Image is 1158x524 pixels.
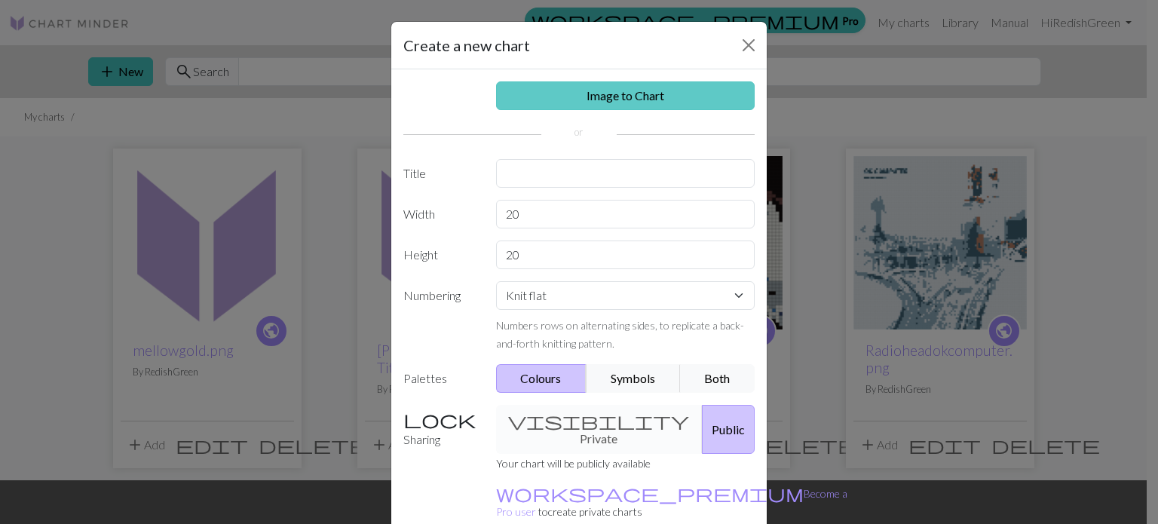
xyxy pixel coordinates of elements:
[394,281,487,352] label: Numbering
[496,487,847,518] a: Become a Pro user
[403,34,530,57] h5: Create a new chart
[496,483,804,504] span: workspace_premium
[496,319,744,350] small: Numbers rows on alternating sides, to replicate a back-and-forth knitting pattern.
[680,364,755,393] button: Both
[394,200,487,228] label: Width
[496,457,651,470] small: Your chart will be publicly available
[496,81,755,110] a: Image to Chart
[737,33,761,57] button: Close
[496,364,587,393] button: Colours
[394,405,487,454] label: Sharing
[496,487,847,518] small: to create private charts
[702,405,755,454] button: Public
[394,241,487,269] label: Height
[394,159,487,188] label: Title
[586,364,681,393] button: Symbols
[394,364,487,393] label: Palettes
